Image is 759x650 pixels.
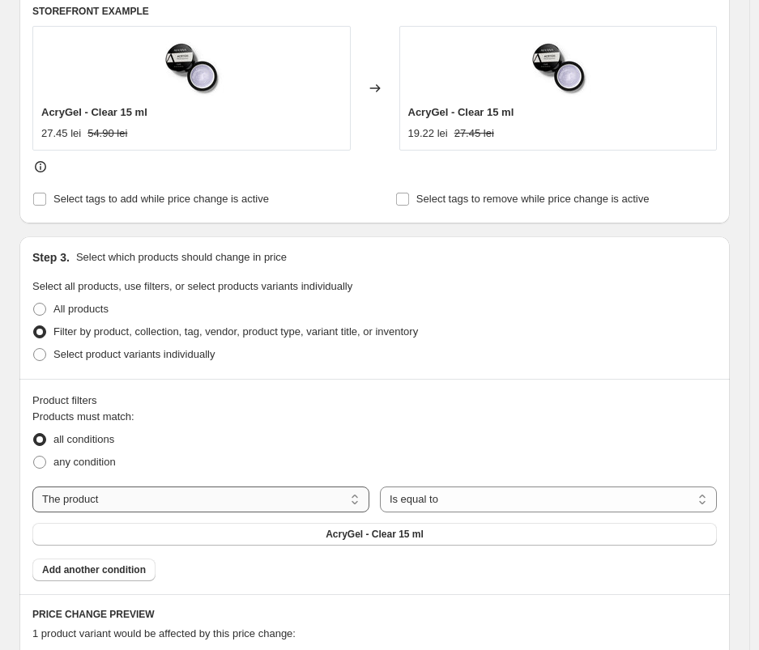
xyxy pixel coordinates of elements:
span: all conditions [53,433,114,445]
strike: 27.45 lei [454,125,494,142]
p: Select which products should change in price [76,249,287,266]
span: Select tags to remove while price change is active [416,193,650,205]
h6: STOREFRONT EXAMPLE [32,5,717,18]
span: AcryGel - Clear 15 ml [408,106,514,118]
span: AcryGel - Clear 15 ml [41,106,147,118]
h2: Step 3. [32,249,70,266]
img: acrygel-clear-15-ml_91f96918-9467-4b6c-80e4-48205dc4db10_80x.jpg [159,35,224,100]
button: AcryGel - Clear 15 ml [32,523,717,546]
div: Product filters [32,393,717,409]
span: Products must match: [32,410,134,423]
img: acrygel-clear-15-ml_91f96918-9467-4b6c-80e4-48205dc4db10_80x.jpg [526,35,591,100]
span: AcryGel - Clear 15 ml [326,528,424,541]
span: All products [53,303,109,315]
span: any condition [53,456,116,468]
span: 1 product variant would be affected by this price change: [32,627,296,639]
div: 27.45 lei [41,125,81,142]
span: Select product variants individually [53,348,215,360]
div: 19.22 lei [408,125,448,142]
span: Select all products, use filters, or select products variants individually [32,280,352,292]
span: Filter by product, collection, tag, vendor, product type, variant title, or inventory [53,325,418,338]
h6: PRICE CHANGE PREVIEW [32,608,717,621]
button: Add another condition [32,559,156,581]
span: Add another condition [42,563,146,576]
strike: 54.90 lei [87,125,127,142]
span: Select tags to add while price change is active [53,193,269,205]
